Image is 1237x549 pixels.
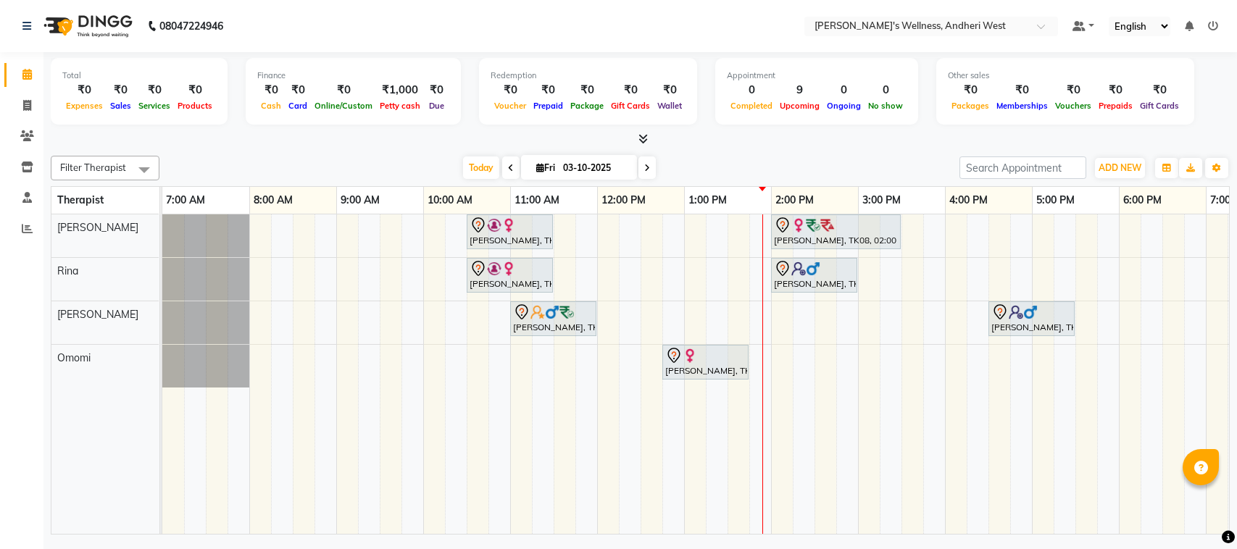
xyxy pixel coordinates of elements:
[530,101,567,111] span: Prepaid
[948,70,1183,82] div: Other sales
[607,101,654,111] span: Gift Cards
[598,190,649,211] a: 12:00 PM
[948,82,993,99] div: ₹0
[57,193,104,206] span: Therapist
[463,156,499,179] span: Today
[57,308,138,321] span: [PERSON_NAME]
[62,70,216,82] div: Total
[468,260,551,290] div: [PERSON_NAME], TK01, 10:30 AM-11:30 AM, [DATE] Offer 60 Min
[425,101,448,111] span: Due
[727,70,907,82] div: Appointment
[654,82,686,99] div: ₹0
[776,82,823,99] div: 9
[1099,162,1141,173] span: ADD NEW
[311,101,376,111] span: Online/Custom
[1051,101,1095,111] span: Vouchers
[1095,101,1136,111] span: Prepaids
[993,101,1051,111] span: Memberships
[37,6,136,46] img: logo
[1136,82,1183,99] div: ₹0
[107,82,135,99] div: ₹0
[772,190,817,211] a: 2:00 PM
[567,101,607,111] span: Package
[1095,158,1145,178] button: ADD NEW
[948,101,993,111] span: Packages
[512,303,595,334] div: [PERSON_NAME], TK04, 11:00 AM-12:00 PM, [DATE] Offer 60 Min
[62,82,107,99] div: ₹0
[530,82,567,99] div: ₹0
[946,190,991,211] a: 4:00 PM
[993,82,1051,99] div: ₹0
[62,101,107,111] span: Expenses
[959,156,1086,179] input: Search Appointment
[257,82,285,99] div: ₹0
[1136,101,1183,111] span: Gift Cards
[57,221,138,234] span: [PERSON_NAME]
[376,82,424,99] div: ₹1,000
[285,101,311,111] span: Card
[174,82,216,99] div: ₹0
[285,82,311,99] div: ₹0
[311,82,376,99] div: ₹0
[990,303,1073,334] div: [PERSON_NAME], TK05, 04:30 PM-05:30 PM, [DATE] Offer 60 Min
[337,190,383,211] a: 9:00 AM
[257,101,285,111] span: Cash
[1033,190,1078,211] a: 5:00 PM
[1120,190,1165,211] a: 6:00 PM
[57,351,91,364] span: Omomi
[772,260,856,290] div: [PERSON_NAME], TK07, 02:00 PM-03:00 PM, [DATE] Offer 60 Min
[567,82,607,99] div: ₹0
[865,82,907,99] div: 0
[174,101,216,111] span: Products
[159,6,223,46] b: 08047224946
[162,190,209,211] a: 7:00 AM
[468,217,551,247] div: [PERSON_NAME], TK01, 10:30 AM-11:30 AM, [DATE] Offer 60 Min
[1176,491,1223,535] iframe: chat widget
[1095,82,1136,99] div: ₹0
[135,82,174,99] div: ₹0
[57,264,78,277] span: Rina
[135,101,174,111] span: Services
[491,70,686,82] div: Redemption
[776,101,823,111] span: Upcoming
[1051,82,1095,99] div: ₹0
[60,162,126,173] span: Filter Therapist
[511,190,563,211] a: 11:00 AM
[685,190,730,211] a: 1:00 PM
[607,82,654,99] div: ₹0
[823,101,865,111] span: Ongoing
[727,82,776,99] div: 0
[491,101,530,111] span: Voucher
[491,82,530,99] div: ₹0
[533,162,559,173] span: Fri
[250,190,296,211] a: 8:00 AM
[664,347,747,377] div: [PERSON_NAME], TK02, 12:45 PM-01:45 PM, [DATE] Offer 60 Min
[107,101,135,111] span: Sales
[865,101,907,111] span: No show
[772,217,899,247] div: [PERSON_NAME], TK08, 02:00 PM-03:30 PM, OFFER SERVICE 90 MIN
[559,157,631,179] input: 2025-10-03
[424,82,449,99] div: ₹0
[859,190,904,211] a: 3:00 PM
[424,190,476,211] a: 10:00 AM
[376,101,424,111] span: Petty cash
[654,101,686,111] span: Wallet
[727,101,776,111] span: Completed
[257,70,449,82] div: Finance
[823,82,865,99] div: 0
